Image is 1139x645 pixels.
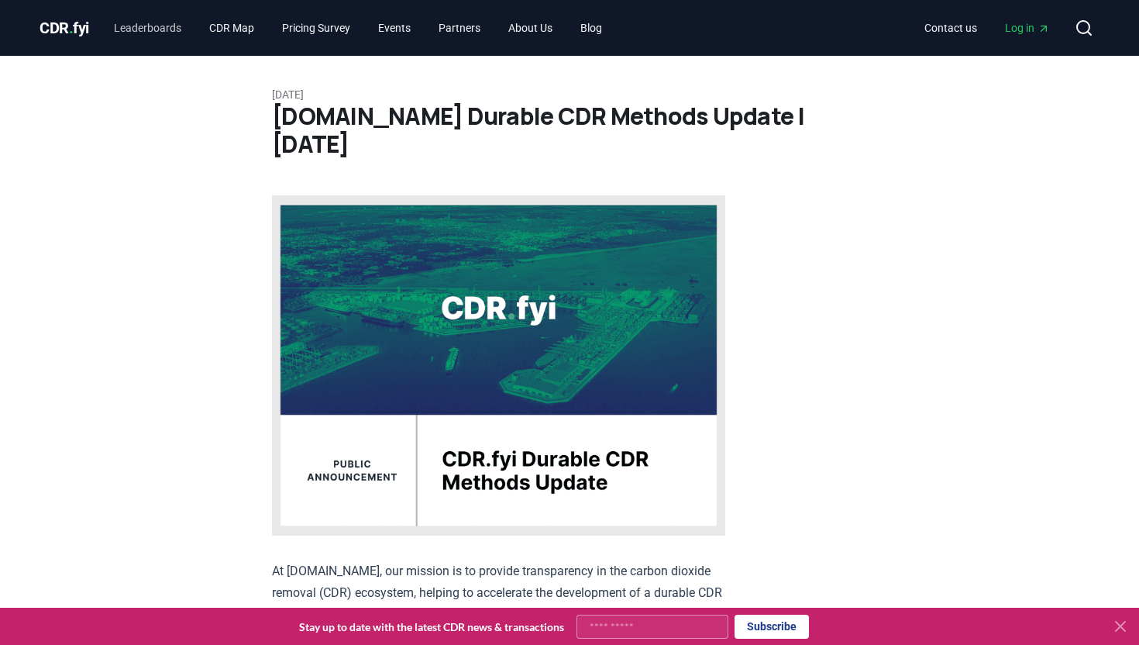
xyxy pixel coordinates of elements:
[568,14,614,42] a: Blog
[69,19,74,37] span: .
[40,19,89,37] span: CDR fyi
[272,195,725,536] img: blog post image
[912,14,1062,42] nav: Main
[366,14,423,42] a: Events
[496,14,565,42] a: About Us
[102,14,614,42] nav: Main
[40,17,89,39] a: CDR.fyi
[993,14,1062,42] a: Log in
[1005,20,1050,36] span: Log in
[270,14,363,42] a: Pricing Survey
[272,102,867,158] h1: [DOMAIN_NAME] Durable CDR Methods Update | [DATE]
[272,87,867,102] p: [DATE]
[102,14,194,42] a: Leaderboards
[197,14,267,42] a: CDR Map
[912,14,989,42] a: Contact us
[426,14,493,42] a: Partners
